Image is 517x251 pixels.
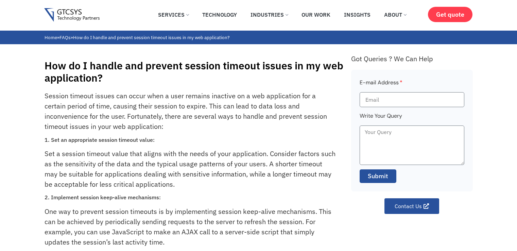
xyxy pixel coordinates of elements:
span: Submit [368,172,388,181]
span: » » [45,34,229,40]
span: Contact Us [395,203,422,209]
p: Set a session timeout value that aligns with the needs of your application. Consider factors such... [45,149,336,189]
h1: How do I handle and prevent session timeout issues in my web application? [45,60,344,84]
p: Session timeout issues can occur when a user remains inactive on a web application for a certain ... [45,91,336,132]
a: Contact Us [384,198,439,214]
img: Gtcsys logo [44,8,100,22]
a: Home [45,34,57,40]
a: Our Work [296,7,335,22]
button: Submit [360,169,396,183]
span: How do I handle and prevent session timeout issues in my web application? [73,34,229,40]
p: One way to prevent session timeouts is by implementing session keep-alive mechanisms. This can be... [45,206,336,247]
a: Technology [197,7,242,22]
h3: 2. Implement session keep-alive mechanisms: [45,194,336,201]
h3: 1. Set an appropriate session timeout value: [45,137,336,143]
a: About [379,7,411,22]
label: E-mail Address [360,78,402,92]
a: Services [153,7,194,22]
span: Get quote [436,11,464,18]
a: Industries [245,7,293,22]
input: Email [360,92,464,107]
form: Faq Form [360,78,464,187]
a: Get quote [428,7,472,22]
label: Write Your Query [360,112,402,125]
a: Insights [339,7,376,22]
a: FAQs [59,34,71,40]
div: Got Queries ? We Can Help [351,54,473,63]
